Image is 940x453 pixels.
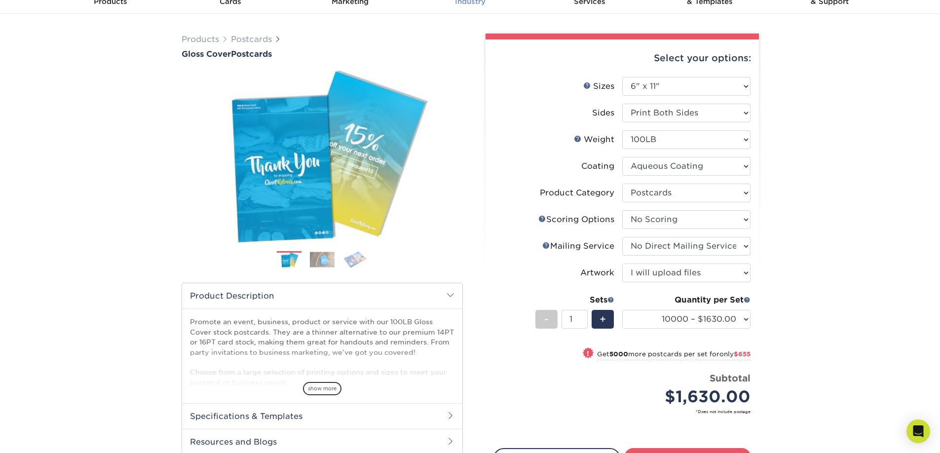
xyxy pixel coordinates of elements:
strong: 5000 [609,350,628,358]
div: Weight [574,134,614,146]
div: Sets [535,294,614,306]
div: Artwork [580,267,614,279]
a: Postcards [231,35,272,44]
p: Promote an event, business, product or service with our 100LB Gloss Cover stock postcards. They a... [190,317,454,387]
div: Sizes [583,80,614,92]
small: *Does not include postage [501,409,751,415]
img: Postcards 03 [343,251,368,268]
span: + [600,312,606,327]
span: ! [587,348,589,359]
small: Get more postcards per set for [597,350,751,360]
strong: Subtotal [710,373,751,383]
img: Postcards 02 [310,252,335,267]
img: Gloss Cover 01 [182,63,463,251]
h2: Product Description [182,283,462,308]
div: Open Intercom Messenger [906,419,930,443]
div: Select your options: [493,39,751,77]
h1: Postcards [182,49,463,59]
span: only [719,350,751,358]
h2: Specifications & Templates [182,403,462,429]
span: - [544,312,549,327]
div: $1,630.00 [630,385,751,409]
span: show more [303,382,341,395]
div: Quantity per Set [622,294,751,306]
span: $655 [734,350,751,358]
span: Gloss Cover [182,49,231,59]
div: Coating [581,160,614,172]
img: Postcards 01 [277,252,301,268]
div: Sides [592,107,614,119]
a: Gloss CoverPostcards [182,49,463,59]
div: Scoring Options [538,214,614,226]
a: Products [182,35,219,44]
div: Mailing Service [542,240,614,252]
div: Product Category [540,187,614,199]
